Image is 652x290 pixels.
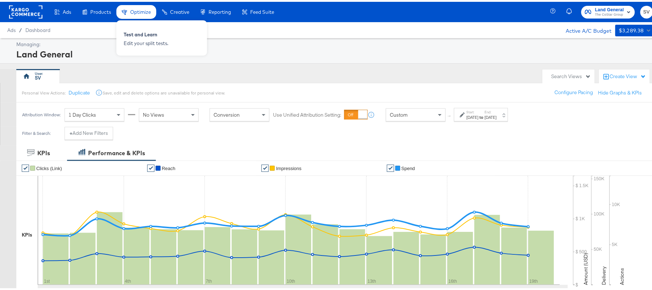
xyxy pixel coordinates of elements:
[583,251,589,283] text: Amount (USD)
[22,129,51,134] div: Filter & Search:
[16,25,25,31] span: /
[22,88,66,94] div: Personal View Actions:
[485,108,497,113] label: End:
[69,88,90,94] button: Duplicate
[22,163,29,170] a: ✔
[143,110,164,116] span: No Views
[552,71,591,78] div: Search Views
[214,110,240,116] span: Conversion
[595,10,624,16] span: The CoStar Group
[595,4,624,12] span: Land General
[250,7,274,13] span: Feed Suite
[276,164,301,169] span: Impressions
[446,113,453,116] span: ↑
[7,25,16,31] span: Ads
[261,163,269,170] a: ✔
[130,7,151,13] span: Optimize
[162,164,176,169] span: Reach
[387,163,394,170] a: ✔
[643,6,650,15] span: SV
[209,7,231,13] span: Reporting
[581,4,635,17] button: Land GeneralThe CoStar Group
[467,108,479,113] label: Start:
[88,147,145,156] div: Performance & KPIs
[90,7,111,13] span: Products
[35,73,41,80] div: SV
[558,23,612,34] div: Active A/C Budget
[25,25,50,31] a: Dashboard
[170,7,189,13] span: Creative
[70,128,73,135] strong: +
[390,110,408,116] span: Custom
[103,88,225,94] div: Save, edit and delete options are unavailable for personal view.
[467,113,479,118] div: [DATE]
[485,113,497,118] div: [DATE]
[63,7,71,13] span: Ads
[598,88,642,94] button: Hide Graphs & KPIs
[16,46,651,59] div: Land General
[610,71,646,78] div: Create View
[16,39,651,46] div: Managing:
[69,110,96,116] span: 1 Day Clicks
[550,84,598,97] button: Configure Pacing
[147,163,154,170] a: ✔
[22,230,32,237] div: KPIs
[401,164,415,169] span: Spend
[22,110,61,116] div: Attribution Window:
[36,164,62,169] span: Clicks (Link)
[601,265,607,283] text: Delivery
[273,110,341,117] label: Use Unified Attribution Setting:
[619,24,644,33] div: $3,289.38
[65,125,113,138] button: +Add New Filters
[479,113,485,118] strong: to
[619,266,626,283] text: Actions
[37,147,50,156] div: KPIs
